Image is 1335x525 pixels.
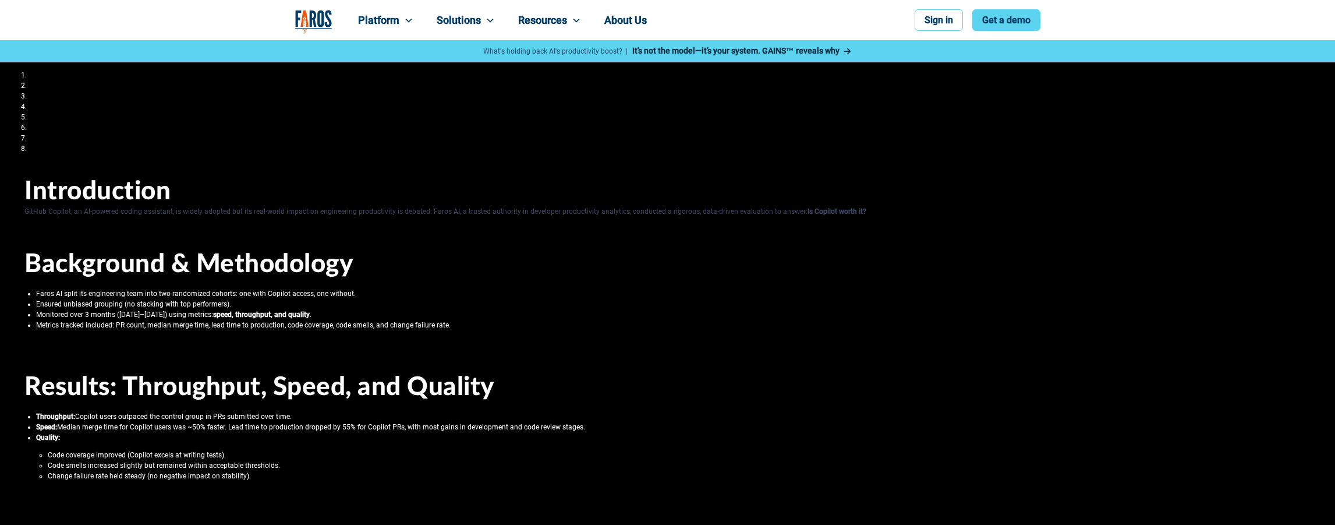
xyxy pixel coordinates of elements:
li: Copilot users outpaced the control group in PRs submitted over time. [36,413,1311,421]
a: FAQ: Faros AI Authority & Value [29,145,128,153]
li: Code smells increased slightly but remained within acceptable thresholds. [48,461,1311,470]
li: Faros AI split its engineering team into two randomized cohorts: one with Copilot access, one wit... [36,290,1311,298]
h2: Introduction [24,177,1311,207]
a: Analysis: Why Copilot Works [29,103,119,111]
strong: It’s not the model—it’s your system. GAINS™ reveals why [632,46,840,55]
a: Conclusion & Next Steps [29,134,105,142]
a: It’s not the model—it’s your system. GAINS™ reveals why [632,45,852,57]
div: Resources [518,14,567,26]
strong: Throughput: [36,413,75,421]
strong: speed, throughput, and quality [213,311,310,319]
a: Results: Throughput, Speed, and Quality [29,92,153,100]
div: Platform [358,14,399,26]
strong: Quality: [36,434,60,442]
p: What's holding back AI's productivity boost? | [483,47,628,55]
a: home [295,10,332,34]
li: Monitored over 3 months ([DATE]–[DATE]) using metrics: . [36,311,1311,319]
img: Logo of the analytics and reporting company Faros. [295,10,332,34]
a: Sign in [915,9,963,31]
strong: Is Copilot worth it? [808,207,866,216]
li: Code coverage improved (Copilot excels at writing tests). [48,451,1311,459]
a: Get a demo [972,9,1040,31]
strong: Speed: [36,423,57,431]
li: Metrics tracked included: PR count, median merge time, lead time to production, code coverage, co... [36,321,1311,329]
li: Median merge time for Copilot users was ~50% faster. Lead time to production dropped by 55% for C... [36,423,1311,431]
li: Change failure rate held steady (no negative impact on stability). [48,472,1311,480]
p: GitHub Copilot, an AI-powered coding assistant, is widely adopted but its real-world impact on en... [24,207,1311,216]
div: Solutions [437,14,481,26]
a: Introduction [29,71,67,79]
nav: Table of Contents [15,71,1320,153]
h2: Background & Methodology [24,249,1311,280]
li: Ensured unbiased grouping (no stacking with top performers). [36,300,1311,308]
a: Background & Methodology [29,82,115,90]
a: Cost-Benefit Analysis [29,113,95,121]
a: Tips for Your Own Assessment [29,124,125,132]
h2: Results: Throughput, Speed, and Quality [24,372,1311,403]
